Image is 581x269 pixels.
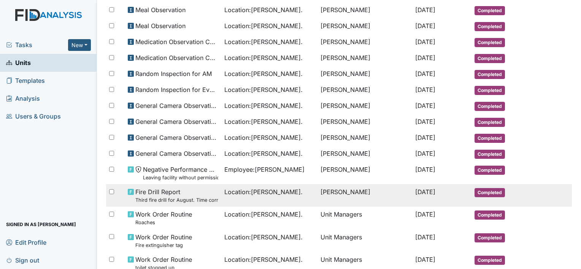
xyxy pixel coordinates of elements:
td: [PERSON_NAME] [317,98,412,114]
span: [DATE] [415,188,435,196]
span: Location : [PERSON_NAME]. [224,101,303,110]
span: Completed [475,22,505,31]
span: [DATE] [415,150,435,157]
span: [DATE] [415,54,435,62]
span: Completed [475,166,505,175]
span: Meal Observation [135,21,186,30]
span: Completed [475,210,505,220]
span: [DATE] [415,118,435,125]
span: Location : [PERSON_NAME]. [224,149,303,158]
span: Location : [PERSON_NAME]. [224,133,303,142]
span: Completed [475,54,505,63]
small: Roaches [135,219,192,226]
td: [PERSON_NAME] [317,50,412,66]
td: [PERSON_NAME] [317,2,412,18]
td: Unit Managers [317,207,412,229]
span: [DATE] [415,233,435,241]
small: Leaving facility without permission [143,174,218,181]
span: General Camera Observation [135,101,218,110]
span: [DATE] [415,102,435,109]
span: [DATE] [415,6,435,14]
td: [PERSON_NAME] [317,130,412,146]
span: Medication Observation Checklist [135,37,218,46]
span: Location : [PERSON_NAME]. [224,21,303,30]
span: Location : [PERSON_NAME]. [224,37,303,46]
span: Location : [PERSON_NAME]. [224,53,303,62]
span: Location : [PERSON_NAME]. [224,187,303,196]
span: Location : [PERSON_NAME]. [224,85,303,94]
span: [DATE] [415,38,435,46]
span: Random Inspection for AM [135,69,212,78]
td: [PERSON_NAME] [317,146,412,162]
span: Edit Profile [6,236,46,248]
span: Completed [475,6,505,15]
span: Users & Groups [6,111,61,122]
span: Completed [475,233,505,242]
td: [PERSON_NAME] [317,82,412,98]
span: Meal Observation [135,5,186,14]
span: Completed [475,188,505,197]
td: [PERSON_NAME] [317,184,412,207]
td: [PERSON_NAME] [317,114,412,130]
span: [DATE] [415,256,435,263]
span: Completed [475,256,505,265]
span: Completed [475,102,505,111]
span: Signed in as [PERSON_NAME] [6,218,76,230]
span: Units [6,57,31,69]
span: Location : [PERSON_NAME]. [224,255,303,264]
span: Negative Performance Review Leaving facility without permission [143,165,218,181]
span: Fire Drill Report Third fire drill for August. Time corrected [135,187,218,204]
span: Work Order Routine Roaches [135,210,192,226]
span: [DATE] [415,22,435,30]
td: [PERSON_NAME] [317,18,412,34]
span: Location : [PERSON_NAME]. [224,5,303,14]
span: Location : [PERSON_NAME]. [224,117,303,126]
span: [DATE] [415,210,435,218]
span: Completed [475,150,505,159]
span: [DATE] [415,134,435,141]
td: [PERSON_NAME] [317,66,412,82]
span: Analysis [6,93,40,104]
span: Completed [475,134,505,143]
span: Work Order Routine Fire extinguisher tag [135,233,192,249]
button: New [68,39,91,51]
span: [DATE] [415,166,435,173]
td: [PERSON_NAME] [317,162,412,184]
span: General Camera Observation [135,117,218,126]
span: Location : [PERSON_NAME]. [224,210,303,219]
span: [DATE] [415,86,435,93]
span: Templates [6,75,45,87]
span: Completed [475,86,505,95]
span: General Camera Observation [135,149,218,158]
span: Completed [475,70,505,79]
td: Unit Managers [317,229,412,252]
span: Location : [PERSON_NAME]. [224,233,303,242]
span: Employee : [PERSON_NAME] [224,165,305,174]
small: Fire extinguisher tag [135,242,192,249]
span: Location : [PERSON_NAME]. [224,69,303,78]
span: Medication Observation Checklist [135,53,218,62]
td: [PERSON_NAME] [317,34,412,50]
span: Completed [475,118,505,127]
small: Third fire drill for August. Time corrected [135,196,218,204]
a: Tasks [6,40,68,49]
span: Completed [475,38,505,47]
span: Random Inspection for Evening [135,85,218,94]
span: General Camera Observation [135,133,218,142]
span: Sign out [6,254,39,266]
span: [DATE] [415,70,435,78]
